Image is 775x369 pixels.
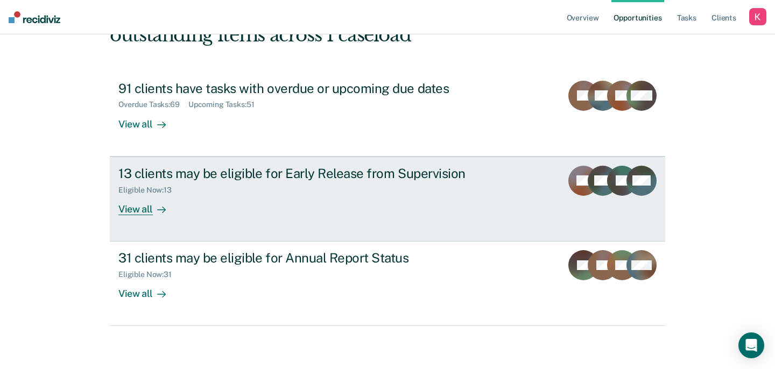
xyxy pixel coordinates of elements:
div: 91 clients have tasks with overdue or upcoming due dates [118,81,496,96]
div: 13 clients may be eligible for Early Release from Supervision [118,166,496,181]
div: Eligible Now : 13 [118,186,180,195]
img: Recidiviz [9,11,60,23]
a: 13 clients may be eligible for Early Release from SupervisionEligible Now:13View all [110,157,665,242]
div: View all [118,279,179,300]
div: Open Intercom Messenger [738,332,764,358]
div: View all [118,109,179,130]
div: Eligible Now : 31 [118,270,180,279]
div: Upcoming Tasks : 51 [188,100,263,109]
div: View all [118,194,179,215]
div: Hi, [PERSON_NAME]. We’ve found some outstanding items across 1 caseload [110,2,554,46]
a: 31 clients may be eligible for Annual Report StatusEligible Now:31View all [110,242,665,326]
a: 91 clients have tasks with overdue or upcoming due datesOverdue Tasks:69Upcoming Tasks:51View all [110,72,665,157]
div: Overdue Tasks : 69 [118,100,188,109]
div: 31 clients may be eligible for Annual Report Status [118,250,496,266]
